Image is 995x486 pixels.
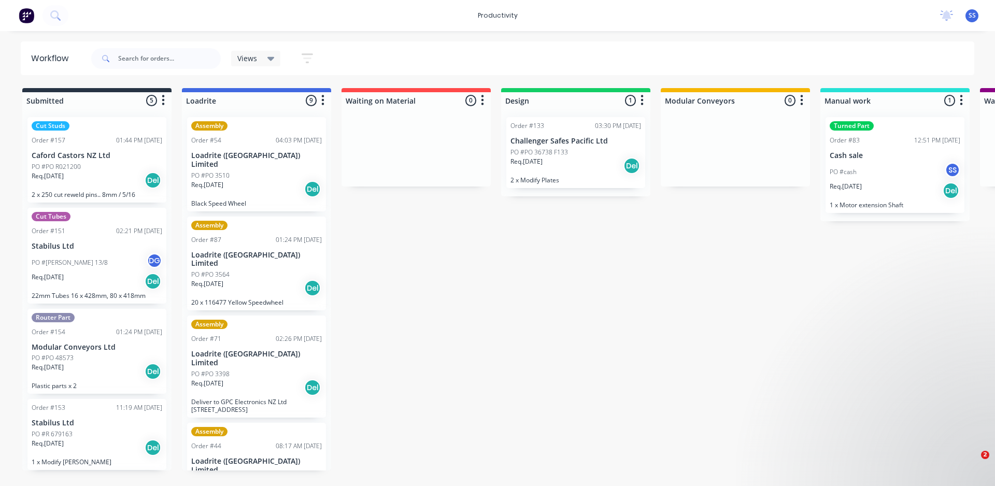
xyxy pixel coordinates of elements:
div: Order #153 [32,403,65,412]
p: Req. [DATE] [32,273,64,282]
p: PO #PO 48573 [32,353,74,363]
div: AssemblyOrder #5404:03 PM [DATE]Loadrite ([GEOGRAPHIC_DATA]) LimitedPO #PO 3510Req.[DATE]DelBlack... [187,117,326,211]
p: Req. [DATE] [32,363,64,372]
div: Router Part [32,313,75,322]
p: Req. [DATE] [32,171,64,181]
span: 2 [981,451,989,459]
p: Req. [DATE] [191,180,223,190]
div: Order #54 [191,136,221,145]
div: DG [147,253,162,268]
div: Assembly [191,427,228,436]
p: Caford Castors NZ Ltd [32,151,162,160]
p: Req. [DATE] [830,182,862,191]
p: PO #R 679163 [32,430,73,439]
div: 02:21 PM [DATE] [116,226,162,236]
p: Modular Conveyors Ltd [32,343,162,352]
p: Stabilus Ltd [32,242,162,251]
div: Del [145,439,161,456]
div: Order #87 [191,235,221,245]
div: Cut Tubes [32,212,70,221]
div: 01:24 PM [DATE] [116,327,162,337]
p: Loadrite ([GEOGRAPHIC_DATA]) Limited [191,350,322,367]
div: Order #151 [32,226,65,236]
p: Black Speed Wheel [191,199,322,207]
div: AssemblyOrder #8701:24 PM [DATE]Loadrite ([GEOGRAPHIC_DATA]) LimitedPO #PO 3564Req.[DATE]Del20 x ... [187,217,326,311]
p: 1 x Motor extension Shaft [830,201,960,209]
div: Del [304,379,321,396]
div: SS [945,162,960,178]
div: AssemblyOrder #7102:26 PM [DATE]Loadrite ([GEOGRAPHIC_DATA]) LimitedPO #PO 3398Req.[DATE]DelDeliv... [187,316,326,418]
p: Loadrite ([GEOGRAPHIC_DATA]) Limited [191,151,322,169]
p: Challenger Safes Pacific Ltd [510,137,641,146]
span: SS [969,11,976,20]
p: 20 x 116477 Yellow Speedwheel [191,298,322,306]
div: Del [304,280,321,296]
div: 03:30 PM [DATE] [595,121,641,131]
p: 2 x Modify Plates [510,176,641,184]
div: Turned Part [830,121,874,131]
img: Factory [19,8,34,23]
div: Assembly [191,121,228,131]
span: Views [237,53,257,64]
p: PO #PO 3564 [191,270,230,279]
p: 2 x 250 cut reweld pins.. 8mm / 5/16 [32,191,162,198]
p: Req. [DATE] [510,157,543,166]
p: Loadrite ([GEOGRAPHIC_DATA]) Limited [191,251,322,268]
div: Workflow [31,52,74,65]
div: Del [145,273,161,290]
div: 08:17 AM [DATE] [276,441,322,451]
div: Order #83 [830,136,860,145]
div: Order #154 [32,327,65,337]
p: Deliver to GPC Electronics NZ Ltd [STREET_ADDRESS] [191,398,322,413]
p: Req. [DATE] [32,439,64,448]
div: Order #157 [32,136,65,145]
div: 11:19 AM [DATE] [116,403,162,412]
p: Stabilus Ltd [32,419,162,427]
div: Assembly [191,221,228,230]
iframe: Intercom live chat [960,451,985,476]
div: Cut Studs [32,121,69,131]
div: Order #15311:19 AM [DATE]Stabilus LtdPO #R 679163Req.[DATE]Del1 x Modify [PERSON_NAME] [27,399,166,470]
p: PO #PO 36738 F133 [510,148,568,157]
div: Order #44 [191,441,221,451]
div: 01:24 PM [DATE] [276,235,322,245]
div: Cut StudsOrder #15701:44 PM [DATE]Caford Castors NZ LtdPO #PO R021200Req.[DATE]Del2 x 250 cut rew... [27,117,166,203]
div: Del [623,158,640,174]
p: Cash sale [830,151,960,160]
p: PO #PO R021200 [32,162,81,171]
div: Order #133 [510,121,544,131]
div: Turned PartOrder #8312:51 PM [DATE]Cash salePO #cashSSReq.[DATE]Del1 x Motor extension Shaft [826,117,964,213]
div: Cut TubesOrder #15102:21 PM [DATE]Stabilus LtdPO #[PERSON_NAME] 13/8DGReq.[DATE]Del22mm Tubes 16 ... [27,208,166,304]
div: Del [145,363,161,380]
div: 02:26 PM [DATE] [276,334,322,344]
p: PO #PO 3510 [191,171,230,180]
p: Loadrite ([GEOGRAPHIC_DATA]) Limited [191,457,322,475]
div: Assembly [191,320,228,329]
div: Order #13303:30 PM [DATE]Challenger Safes Pacific LtdPO #PO 36738 F133Req.[DATE]Del2 x Modify Plates [506,117,645,188]
p: 1 x Modify [PERSON_NAME] [32,458,162,466]
p: 22mm Tubes 16 x 428mm, 80 x 418mm [32,292,162,299]
div: Del [304,181,321,197]
div: 04:03 PM [DATE] [276,136,322,145]
p: Plastic parts x 2 [32,382,162,390]
div: 12:51 PM [DATE] [914,136,960,145]
div: Del [943,182,959,199]
div: Order #71 [191,334,221,344]
p: PO #cash [830,167,857,177]
input: Search for orders... [118,48,221,69]
div: productivity [473,8,523,23]
div: Router PartOrder #15401:24 PM [DATE]Modular Conveyors LtdPO #PO 48573Req.[DATE]DelPlastic parts x 2 [27,309,166,394]
p: Req. [DATE] [191,379,223,388]
div: Del [145,172,161,189]
div: 01:44 PM [DATE] [116,136,162,145]
p: PO #PO 3398 [191,369,230,379]
p: PO #[PERSON_NAME] 13/8 [32,258,108,267]
p: Req. [DATE] [191,279,223,289]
